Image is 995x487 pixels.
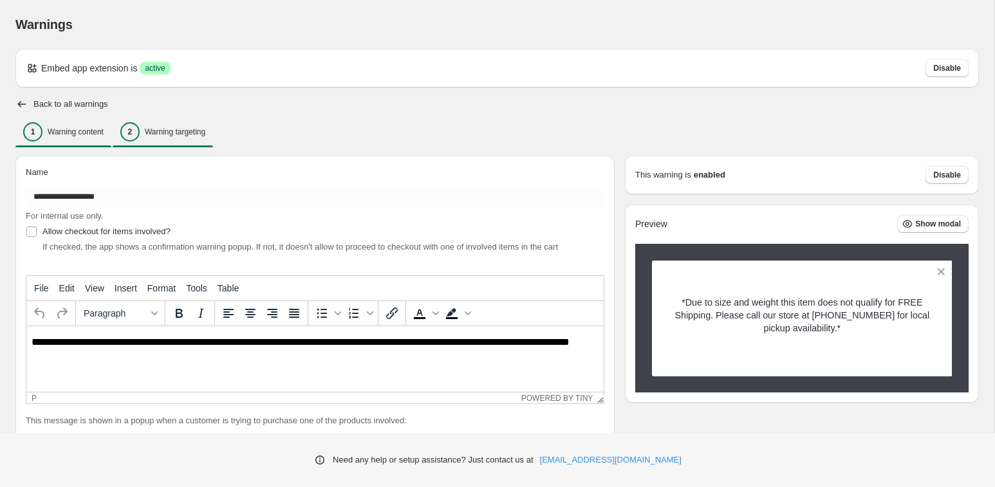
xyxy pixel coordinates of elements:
[933,170,961,180] span: Disable
[113,118,213,145] button: 2Warning targeting
[26,211,103,221] span: For internal use only.
[540,454,682,466] a: [EMAIL_ADDRESS][DOMAIN_NAME]
[239,302,261,324] button: Align center
[915,219,961,229] span: Show modal
[190,302,212,324] button: Italic
[26,414,604,427] p: This message is shown in a popup when a customer is trying to purchase one of the products involved:
[32,394,37,403] div: p
[897,215,969,233] button: Show modal
[145,127,205,137] p: Warning targeting
[925,166,969,184] button: Disable
[79,302,162,324] button: Formats
[115,283,137,293] span: Insert
[925,59,969,77] button: Disable
[29,302,51,324] button: Undo
[933,63,961,73] span: Disable
[15,17,73,32] span: Warnings
[85,283,104,293] span: View
[593,392,604,403] div: Resize
[147,283,176,293] span: Format
[343,302,375,324] div: Numbered list
[26,167,48,177] span: Name
[218,302,239,324] button: Align left
[48,127,104,137] p: Warning content
[261,302,283,324] button: Align right
[283,302,305,324] button: Justify
[41,62,137,75] p: Embed app extension is
[441,302,473,324] div: Background color
[635,219,667,230] h2: Preview
[145,63,165,73] span: active
[51,302,73,324] button: Redo
[120,122,140,142] div: 2
[186,283,207,293] span: Tools
[521,394,593,403] a: Powered by Tiny
[26,326,604,392] iframe: Rich Text Area
[84,308,147,318] span: Paragraph
[311,302,343,324] div: Bullet list
[168,302,190,324] button: Bold
[381,302,403,324] button: Insert/edit link
[23,122,42,142] div: 1
[33,99,108,109] h2: Back to all warnings
[34,283,49,293] span: File
[674,296,930,335] p: *Due to size and weight this item does not qualify for FREE Shipping. Please call our store at [P...
[59,283,75,293] span: Edit
[42,226,171,236] span: Allow checkout for items involved?
[694,169,725,181] strong: enabled
[42,242,558,252] span: If checked, the app shows a confirmation warning popup. If not, it doesn't allow to proceed to ch...
[409,302,441,324] div: Text color
[635,169,691,181] p: This warning is
[15,118,111,145] button: 1Warning content
[218,283,239,293] span: Table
